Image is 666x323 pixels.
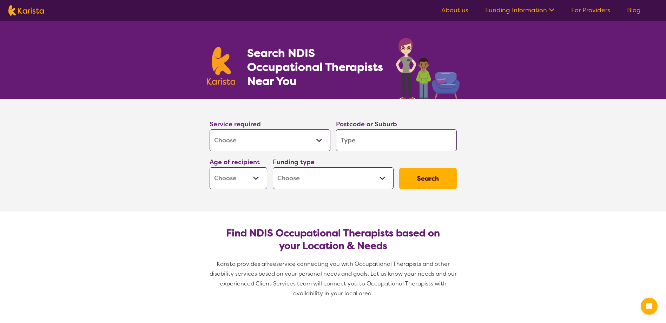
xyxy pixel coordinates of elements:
[210,158,260,166] label: Age of recipient
[8,5,44,16] img: Karista logo
[399,168,457,189] button: Search
[441,6,468,14] a: About us
[627,6,641,14] a: Blog
[207,47,236,85] img: Karista logo
[265,260,276,268] span: free
[336,129,457,151] input: Type
[485,6,554,14] a: Funding Information
[336,120,397,128] label: Postcode or Suburb
[396,38,460,99] img: occupational-therapy
[210,120,261,128] label: Service required
[247,46,384,88] h1: Search NDIS Occupational Therapists Near You
[571,6,610,14] a: For Providers
[215,227,451,252] h2: Find NDIS Occupational Therapists based on your Location & Needs
[210,260,458,297] span: service connecting you with Occupational Therapists and other disability services based on your p...
[273,158,315,166] label: Funding type
[217,260,265,268] span: Karista provides a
